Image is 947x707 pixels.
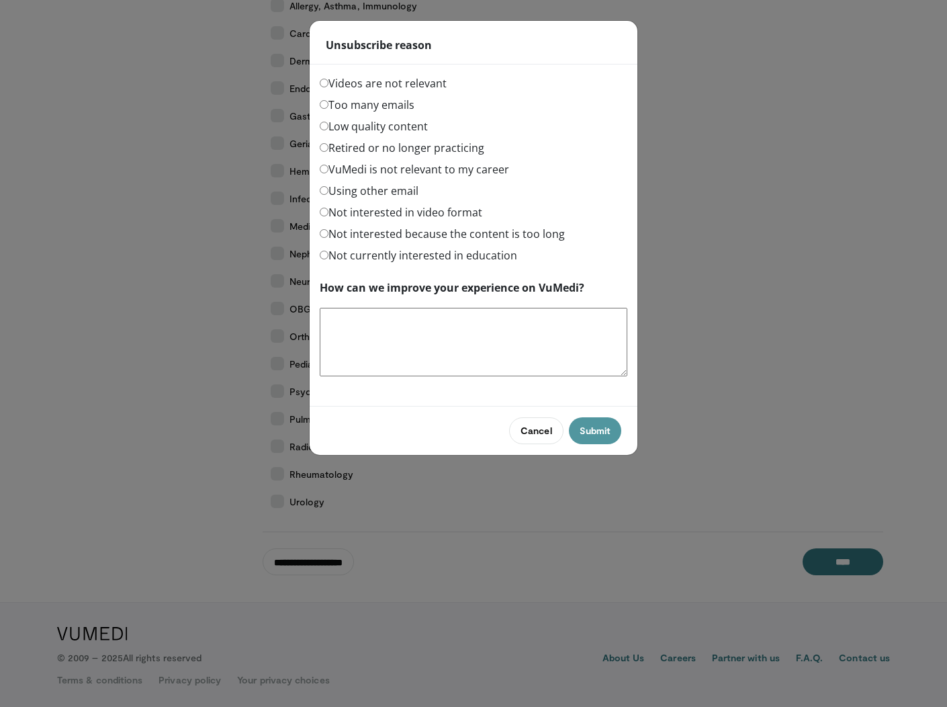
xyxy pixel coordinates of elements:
[320,122,328,130] input: Low quality content
[320,143,328,152] input: Retired or no longer practicing
[320,186,328,195] input: Using other email
[320,204,482,220] label: Not interested in video format
[320,280,584,296] label: How can we improve your experience on VuMedi?
[320,229,328,238] input: Not interested because the content is too long
[509,417,563,444] button: Cancel
[320,97,414,113] label: Too many emails
[326,37,432,53] strong: Unsubscribe reason
[320,165,328,173] input: VuMedi is not relevant to my career
[320,118,428,134] label: Low quality content
[320,79,328,87] input: Videos are not relevant
[320,100,328,109] input: Too many emails
[320,247,517,263] label: Not currently interested in education
[320,161,509,177] label: VuMedi is not relevant to my career
[320,226,565,242] label: Not interested because the content is too long
[320,208,328,216] input: Not interested in video format
[320,251,328,259] input: Not currently interested in education
[320,183,418,199] label: Using other email
[320,140,484,156] label: Retired or no longer practicing
[569,417,621,444] button: Submit
[320,75,447,91] label: Videos are not relevant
